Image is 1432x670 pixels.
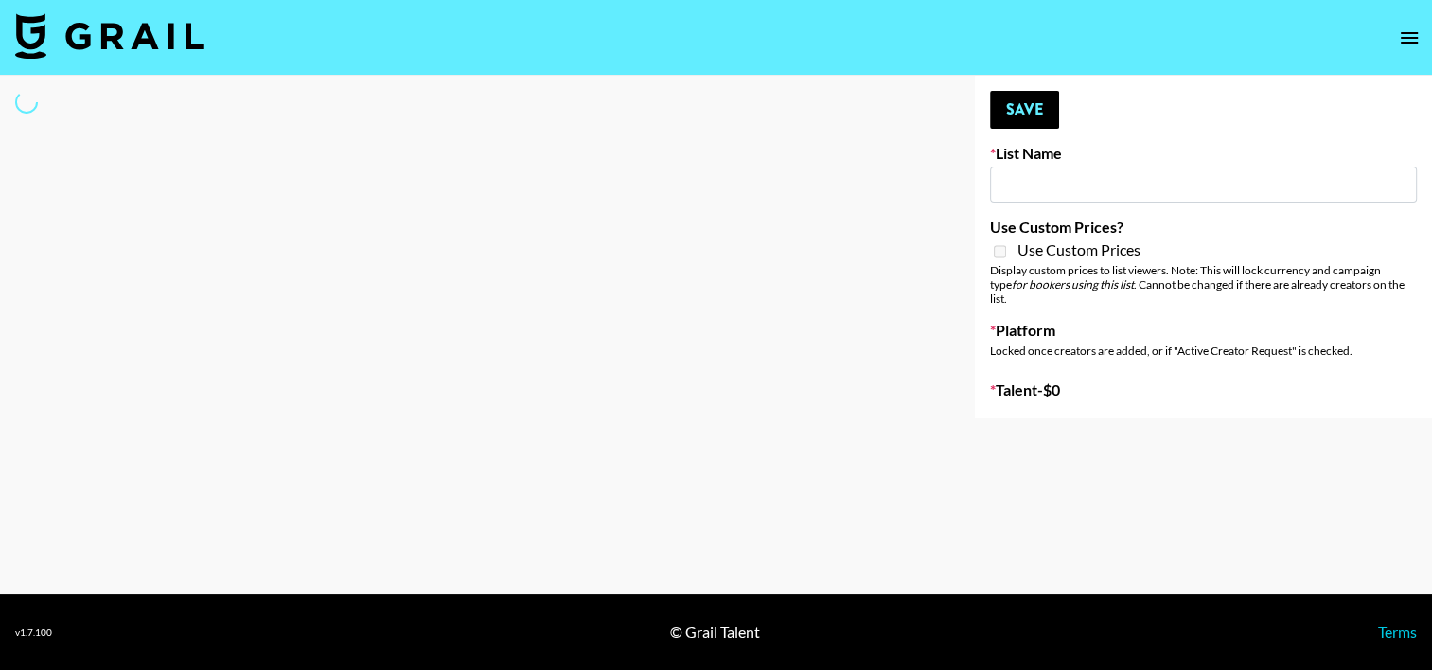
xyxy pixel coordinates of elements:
[990,380,1417,399] label: Talent - $ 0
[990,344,1417,358] div: Locked once creators are added, or if "Active Creator Request" is checked.
[990,263,1417,306] div: Display custom prices to list viewers. Note: This will lock currency and campaign type . Cannot b...
[670,623,760,642] div: © Grail Talent
[15,13,204,59] img: Grail Talent
[1378,623,1417,641] a: Terms
[990,91,1059,129] button: Save
[1012,277,1134,291] em: for bookers using this list
[990,321,1417,340] label: Platform
[1390,19,1428,57] button: open drawer
[15,626,52,639] div: v 1.7.100
[1017,240,1140,259] span: Use Custom Prices
[990,218,1417,237] label: Use Custom Prices?
[990,144,1417,163] label: List Name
